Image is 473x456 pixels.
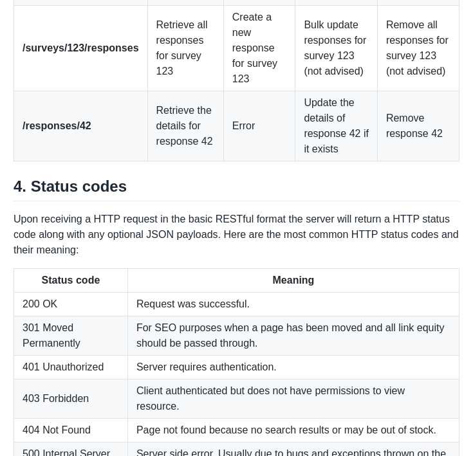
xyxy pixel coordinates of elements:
[23,42,139,53] strong: /surveys/123/responses
[14,212,459,258] p: Upon receiving a HTTP request in the basic RESTful format the server will return a HTTP status co...
[127,269,459,293] th: Meaning
[147,91,223,161] td: Retrieve the details for response 42
[127,379,459,419] td: Client authenticated but does not have permissions to view resource.
[23,120,91,131] strong: /responses/42
[14,177,459,201] h2: 4. Status codes
[14,293,128,316] td: 200 OK
[295,6,378,91] td: Bulk update responses for survey 123 (not advised)
[223,91,295,161] td: Error
[127,316,459,356] td: For SEO purposes when a page has been moved and all link equity should be passed through.
[223,6,295,91] td: Create a new response for survey 123
[377,91,459,161] td: Remove response 42
[377,6,459,91] td: Remove all responses for survey 123 (not advised)
[14,356,128,379] td: 401 Unauthorized
[127,293,459,316] td: Request was successful.
[14,419,128,442] td: 404 Not Found
[295,91,378,161] td: Update the details of response 42 if it exists
[147,6,223,91] td: Retrieve all responses for survey 123
[127,356,459,379] td: Server requires authentication.
[127,419,459,442] td: Page not found because no search results or may be out of stock.
[14,379,128,419] td: 403 Forbidden
[14,269,128,293] th: Status code
[14,316,128,356] td: 301 Moved Permanently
